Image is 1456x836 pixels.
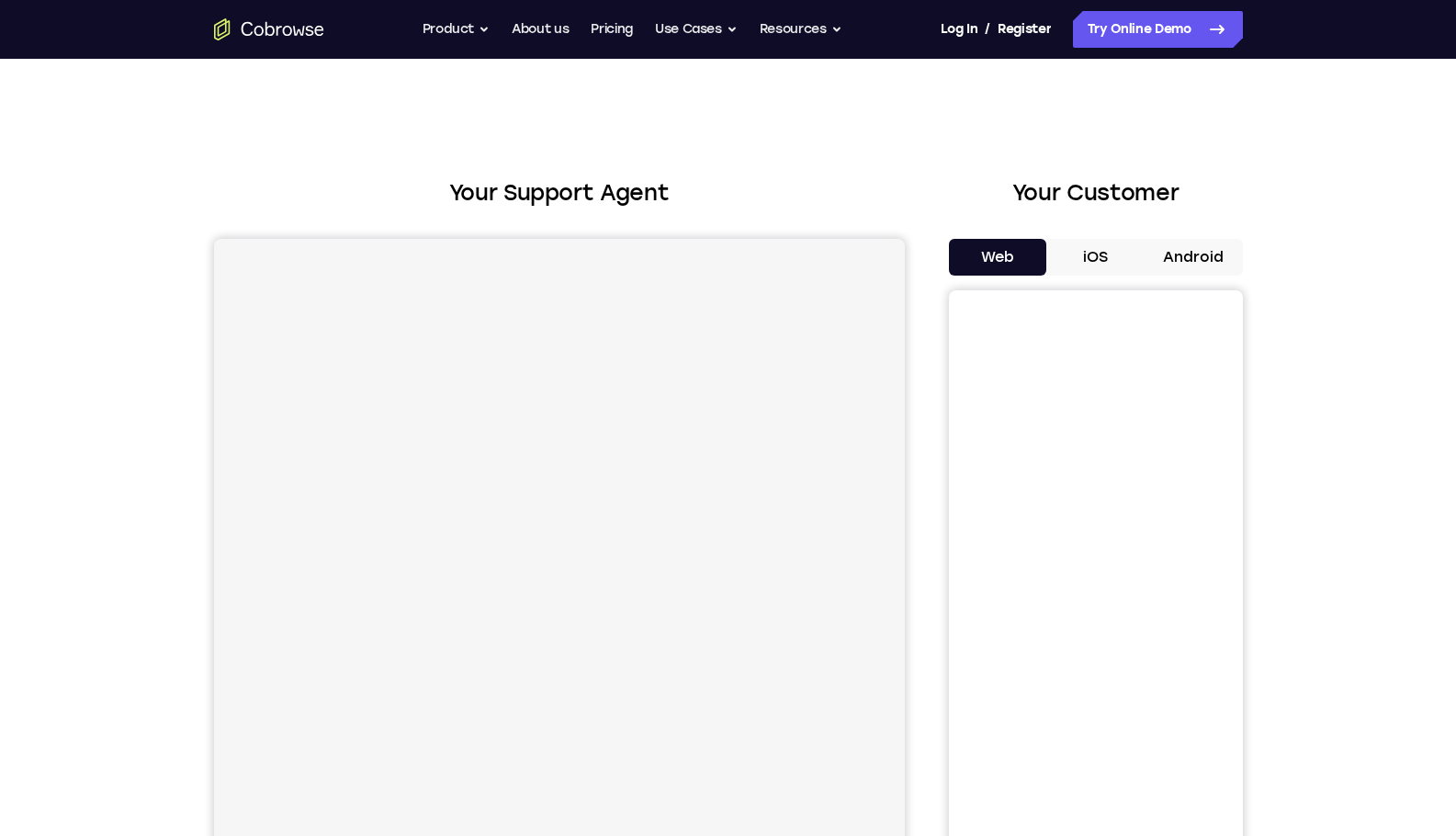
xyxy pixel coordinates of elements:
a: Log In [941,11,977,48]
a: About us [512,11,569,48]
button: Resources [760,11,842,48]
span: / [985,18,990,40]
button: iOS [1046,239,1145,276]
a: Try Online Demo [1073,11,1243,48]
a: Pricing [591,11,633,48]
h2: Your Customer [949,176,1243,209]
button: Use Cases [655,11,738,48]
button: Android [1145,239,1243,276]
a: Register [998,11,1051,48]
a: Go to the home page [214,18,324,40]
button: Product [423,11,491,48]
button: Web [949,239,1047,276]
h2: Your Support Agent [214,176,905,209]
